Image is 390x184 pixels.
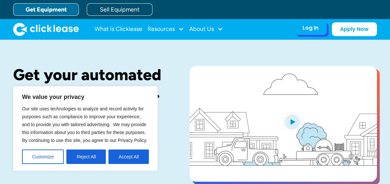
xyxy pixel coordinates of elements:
[108,149,149,164] button: Accept All
[13,23,79,36] img: Clicklease logo
[332,22,377,36] a: Apply Now
[303,25,318,31] div: Log In
[22,106,147,143] span: Our site uses technologies to analyze and record activity for purposes such as compliance to impr...
[13,66,169,101] h1: Get your automated decision in seconds.
[87,3,152,16] a: Sell Equipment
[189,23,223,36] div: About Us
[22,149,64,164] button: Customize
[95,23,142,36] a: What Is Clicklease
[22,93,149,101] p: We value your privacy
[13,23,79,36] a: home
[190,66,377,182] a: open lightbox
[13,86,158,171] div: We value your privacy
[148,23,184,36] div: Resources
[283,112,301,131] img: Blue play button logo on a light blue circular background
[13,3,79,16] a: Get Equipment
[66,149,106,164] button: Reject All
